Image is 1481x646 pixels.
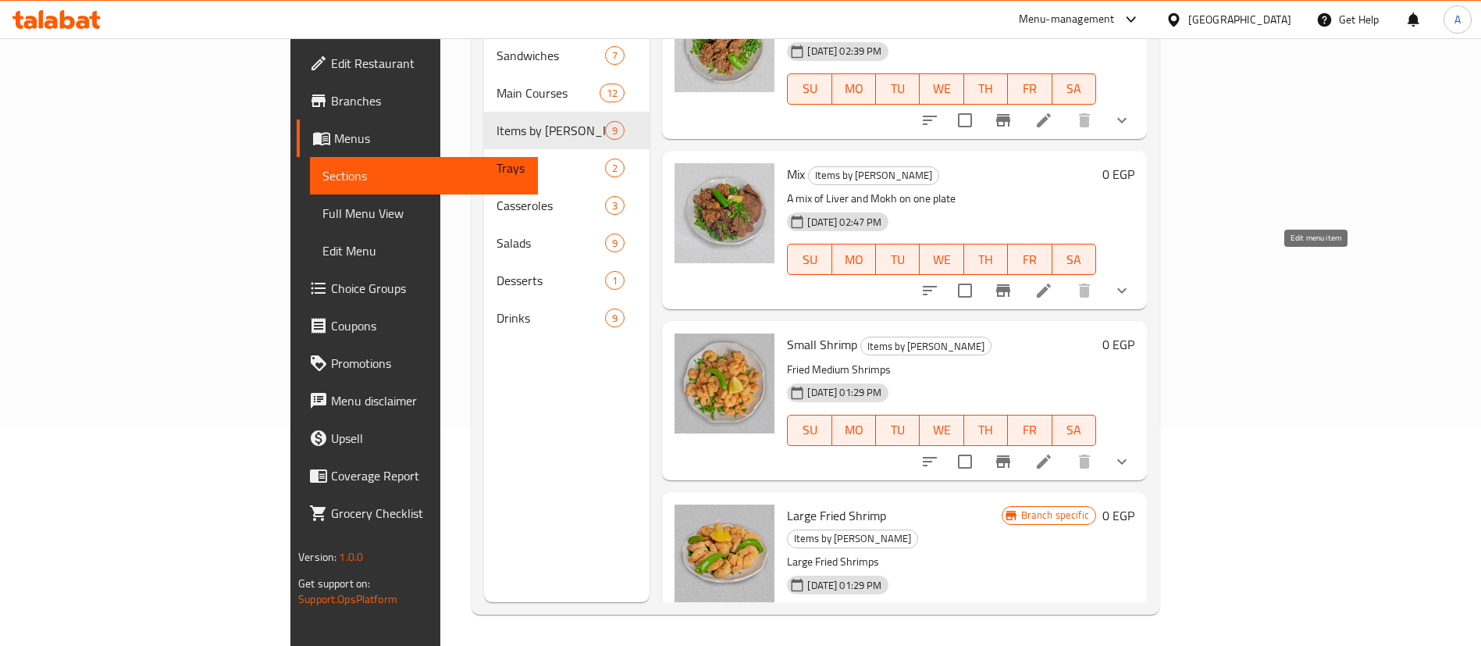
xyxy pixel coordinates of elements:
a: Grocery Checklist [297,494,538,532]
span: 1.0.0 [339,547,363,567]
button: show more [1103,272,1141,309]
div: Trays2 [484,149,650,187]
span: Promotions [331,354,525,373]
div: Menu-management [1019,10,1115,29]
span: WE [926,248,957,271]
span: TU [882,419,913,441]
span: SA [1059,248,1090,271]
span: MO [838,77,870,100]
div: items [605,309,625,327]
span: Salads [497,234,605,252]
a: Branches [297,82,538,120]
div: items [605,121,625,140]
span: [DATE] 02:39 PM [801,44,888,59]
span: Items by [PERSON_NAME] [809,166,938,184]
span: Drinks [497,309,605,327]
h6: 0 EGP [1102,505,1134,526]
span: Large Fried Shrimp [787,504,886,527]
button: WE [920,73,963,105]
button: Branch-specific-item [984,272,1022,309]
button: FR [1008,244,1052,275]
button: FR [1008,415,1052,446]
div: Sandwiches7 [484,37,650,74]
button: Branch-specific-item [984,443,1022,480]
span: Desserts [497,271,605,290]
button: TH [964,244,1008,275]
span: [DATE] 01:29 PM [801,578,888,593]
button: show more [1103,102,1141,139]
a: Edit Restaurant [297,45,538,82]
span: MO [838,419,870,441]
button: SU [787,73,831,105]
div: Items by weigh [787,530,918,548]
span: FR [1014,77,1045,100]
span: Items by [PERSON_NAME] [861,337,991,355]
button: TU [876,73,920,105]
span: SU [794,248,825,271]
a: Coverage Report [297,457,538,494]
span: MO [838,248,870,271]
button: delete [1066,443,1103,480]
button: SA [1052,415,1096,446]
a: Support.OpsPlatform [298,589,397,609]
span: SA [1059,419,1090,441]
span: WE [926,77,957,100]
span: Coverage Report [331,466,525,485]
span: 1 [606,273,624,288]
span: [DATE] 01:29 PM [801,385,888,400]
button: sort-choices [911,272,949,309]
button: TH [964,73,1008,105]
a: Sections [310,157,538,195]
button: FR [1008,73,1052,105]
button: Branch-specific-item [984,102,1022,139]
span: Menus [334,129,525,148]
img: Mix [675,163,774,263]
p: Fried Medium Shrimps [787,360,1096,380]
span: 9 [606,236,624,251]
span: [DATE] 02:47 PM [801,215,888,230]
span: Full Menu View [322,204,525,223]
span: Main Courses [497,84,600,102]
span: Select to update [949,274,981,307]
span: Choice Groups [331,279,525,298]
div: items [605,159,625,177]
span: 2 [606,161,624,176]
div: Items by weigh [497,121,605,140]
button: MO [832,415,876,446]
div: items [605,196,625,215]
div: [GEOGRAPHIC_DATA] [1188,11,1291,28]
h6: 0 EGP [1102,163,1134,185]
div: items [605,271,625,290]
div: Desserts1 [484,262,650,299]
div: items [600,84,625,102]
a: Edit Menu [310,232,538,269]
a: Promotions [297,344,538,382]
button: SA [1052,244,1096,275]
span: A [1454,11,1461,28]
span: TH [970,77,1002,100]
button: delete [1066,102,1103,139]
div: items [605,234,625,252]
span: TH [970,248,1002,271]
span: 9 [606,123,624,138]
button: TU [876,244,920,275]
button: WE [920,415,963,446]
a: Edit menu item [1034,452,1053,471]
span: Edit Restaurant [331,54,525,73]
svg: Show Choices [1113,111,1131,130]
button: SA [1052,73,1096,105]
span: Sandwiches [497,46,605,65]
img: Small Shrimp [675,334,774,434]
span: Edit Menu [322,241,525,260]
span: SA [1059,77,1090,100]
span: Items by [PERSON_NAME] [497,121,605,140]
div: Items by [PERSON_NAME]9 [484,112,650,149]
button: sort-choices [911,443,949,480]
button: SU [787,415,831,446]
span: Casseroles [497,196,605,215]
img: Large Fried Shrimp [675,505,774,605]
span: 3 [606,198,624,213]
button: MO [832,73,876,105]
